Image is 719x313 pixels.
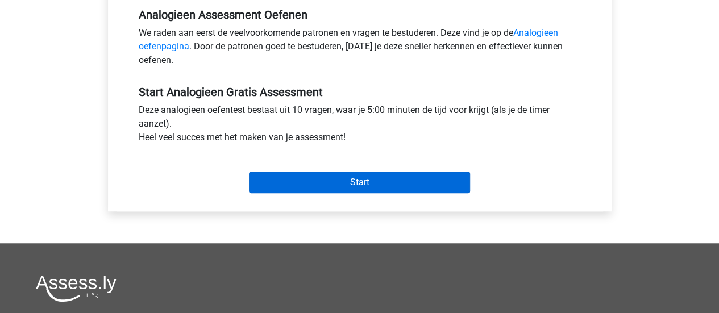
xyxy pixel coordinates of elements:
[130,103,589,149] div: Deze analogieen oefentest bestaat uit 10 vragen, waar je 5:00 minuten de tijd voor krijgt (als je...
[130,26,589,72] div: We raden aan eerst de veelvoorkomende patronen en vragen te bestuderen. Deze vind je op de . Door...
[36,275,117,302] img: Assessly logo
[139,8,581,22] h5: Analogieen Assessment Oefenen
[249,172,470,193] input: Start
[139,85,581,99] h5: Start Analogieen Gratis Assessment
